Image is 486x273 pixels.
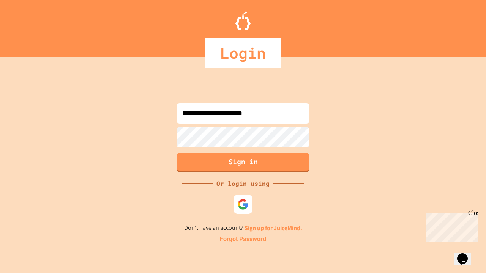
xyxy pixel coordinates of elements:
a: Sign up for JuiceMind. [245,224,302,232]
a: Forgot Password [220,235,266,244]
div: Login [205,38,281,68]
img: google-icon.svg [237,199,249,210]
div: Chat with us now!Close [3,3,52,48]
img: Logo.svg [235,11,251,30]
iframe: chat widget [423,210,478,242]
p: Don't have an account? [184,223,302,233]
button: Sign in [177,153,309,172]
iframe: chat widget [454,243,478,265]
div: Or login using [213,179,273,188]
